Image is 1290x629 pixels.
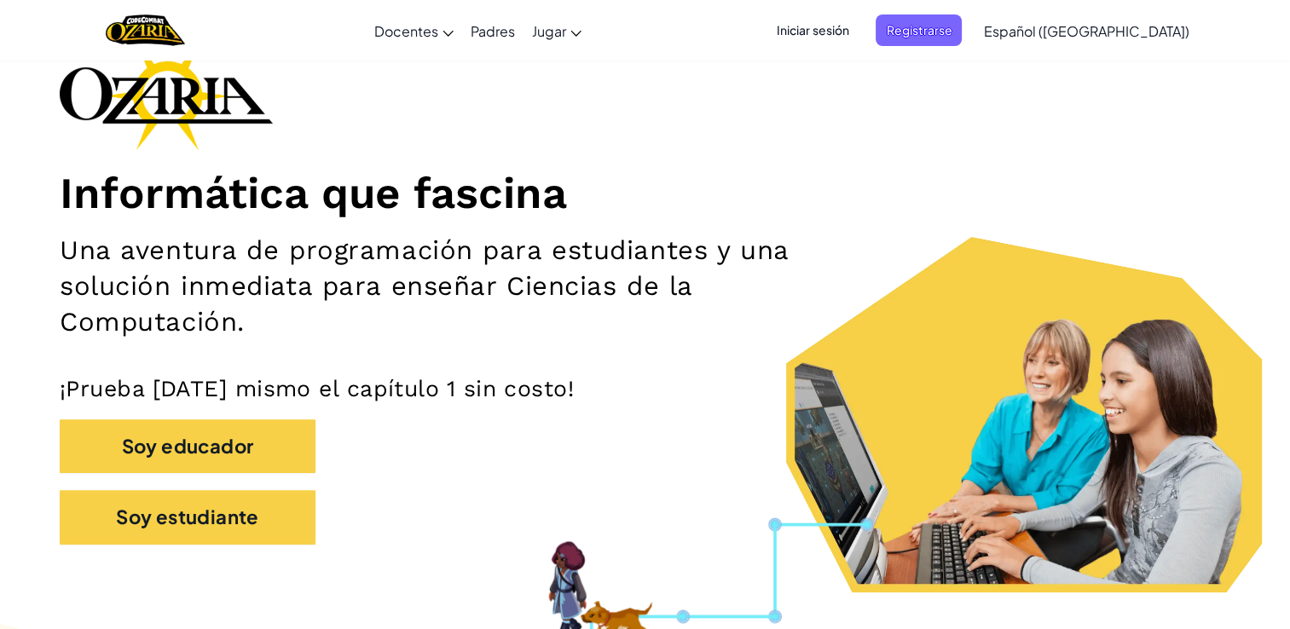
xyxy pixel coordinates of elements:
[462,8,524,54] a: Padres
[106,13,185,48] img: Home
[60,167,1230,220] h1: Informática que fascina
[524,8,590,54] a: Jugar
[60,374,1230,402] p: ¡Prueba [DATE] mismo el capítulo 1 sin costo!
[532,22,566,40] span: Jugar
[983,22,1189,40] span: Español ([GEOGRAPHIC_DATA])
[366,8,462,54] a: Docentes
[876,14,962,46] button: Registrarse
[60,233,844,340] h2: Una aventura de programación para estudiantes y una solución inmediata para enseñar Ciencias de l...
[60,490,315,544] button: Soy estudiante
[766,14,859,46] button: Iniciar sesión
[975,8,1197,54] a: Español ([GEOGRAPHIC_DATA])
[60,419,315,473] button: Soy educador
[374,22,438,40] span: Docentes
[60,41,273,150] img: Ozaria branding logo
[106,13,185,48] a: Ozaria by CodeCombat logo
